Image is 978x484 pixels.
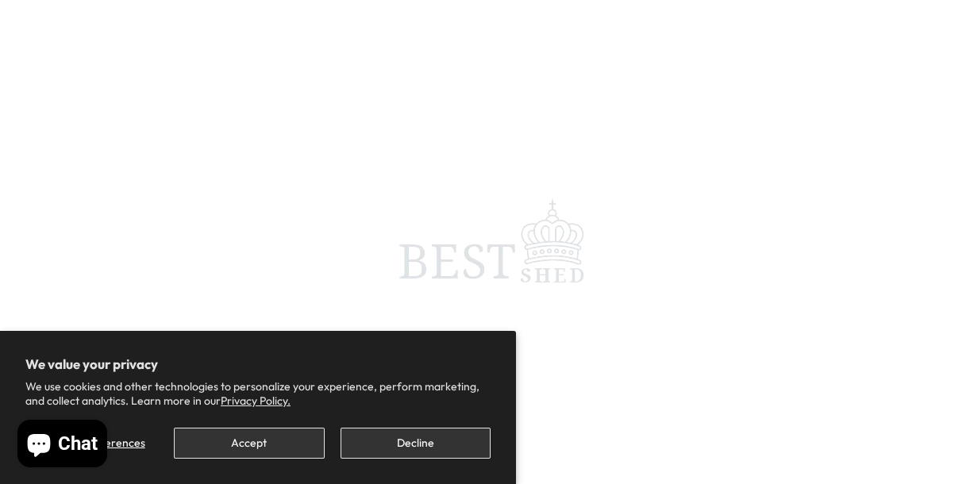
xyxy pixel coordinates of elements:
button: Decline [341,428,491,459]
button: Accept [174,428,324,459]
p: We use cookies and other technologies to personalize your experience, perform marketing, and coll... [25,379,491,408]
a: Privacy Policy. [221,394,291,408]
inbox-online-store-chat: Shopify online store chat [13,420,112,471]
h2: We value your privacy [25,356,491,372]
